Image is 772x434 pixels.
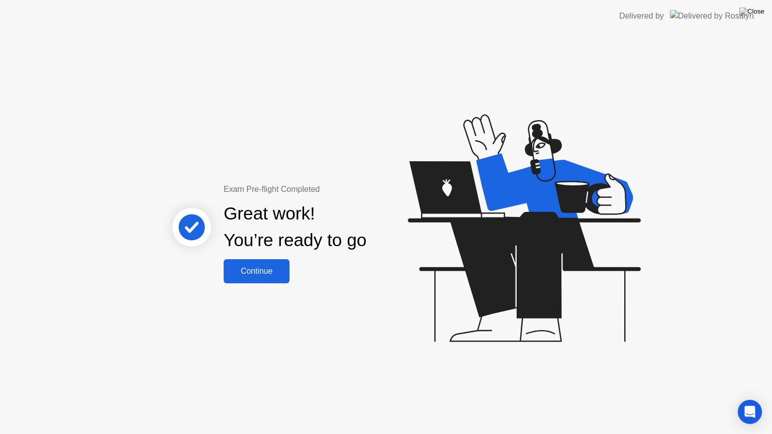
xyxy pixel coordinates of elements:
[224,200,366,254] div: Great work! You’re ready to go
[619,10,664,22] div: Delivered by
[227,267,286,276] div: Continue
[738,400,762,424] div: Open Intercom Messenger
[670,10,754,22] img: Delivered by Rosalyn
[224,259,289,283] button: Continue
[739,8,764,16] img: Close
[224,183,431,195] div: Exam Pre-flight Completed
